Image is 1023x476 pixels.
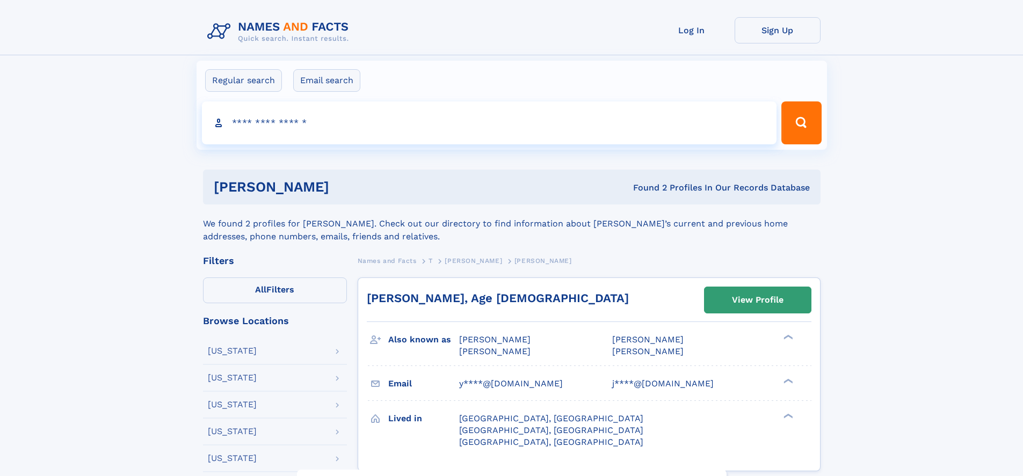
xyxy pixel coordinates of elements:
[429,257,433,265] span: T
[203,17,358,46] img: Logo Names and Facts
[358,254,417,267] a: Names and Facts
[367,291,629,305] a: [PERSON_NAME], Age [DEMOGRAPHIC_DATA]
[459,413,643,423] span: [GEOGRAPHIC_DATA], [GEOGRAPHIC_DATA]
[781,412,794,419] div: ❯
[612,346,684,356] span: [PERSON_NAME]
[203,277,347,303] label: Filters
[459,425,643,435] span: [GEOGRAPHIC_DATA], [GEOGRAPHIC_DATA]
[203,256,347,266] div: Filters
[388,375,459,393] h3: Email
[208,374,257,382] div: [US_STATE]
[208,400,257,409] div: [US_STATE]
[514,257,572,265] span: [PERSON_NAME]
[445,254,502,267] a: [PERSON_NAME]
[781,334,794,341] div: ❯
[445,257,502,265] span: [PERSON_NAME]
[202,101,777,144] input: search input
[781,377,794,384] div: ❯
[208,427,257,436] div: [US_STATE]
[205,69,282,92] label: Regular search
[732,288,783,312] div: View Profile
[781,101,821,144] button: Search Button
[208,454,257,463] div: [US_STATE]
[388,409,459,428] h3: Lived in
[649,17,735,43] a: Log In
[255,284,266,295] span: All
[481,182,810,194] div: Found 2 Profiles In Our Records Database
[705,287,811,313] a: View Profile
[203,204,821,243] div: We found 2 profiles for [PERSON_NAME]. Check out our directory to find information about [PERSON_...
[214,180,481,194] h1: [PERSON_NAME]
[203,316,347,326] div: Browse Locations
[459,437,643,447] span: [GEOGRAPHIC_DATA], [GEOGRAPHIC_DATA]
[459,334,531,345] span: [PERSON_NAME]
[429,254,433,267] a: T
[293,69,360,92] label: Email search
[459,346,531,356] span: [PERSON_NAME]
[612,334,684,345] span: [PERSON_NAME]
[388,331,459,349] h3: Also known as
[208,347,257,355] div: [US_STATE]
[735,17,821,43] a: Sign Up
